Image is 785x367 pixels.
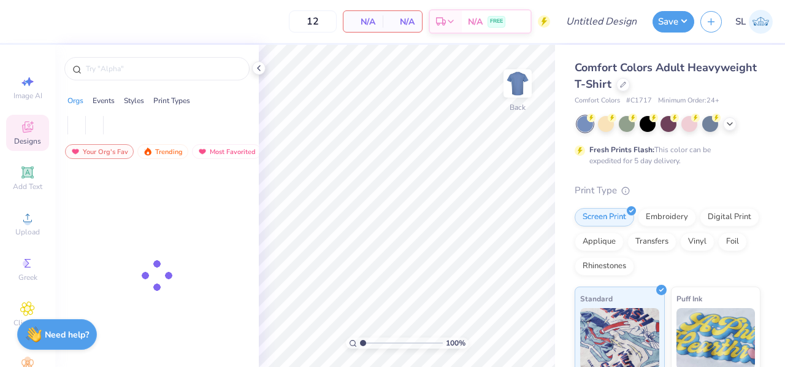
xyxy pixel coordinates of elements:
input: Untitled Design [556,9,646,34]
div: Transfers [627,233,676,251]
img: most_fav.gif [71,147,80,156]
button: Save [653,11,694,33]
img: Sarah Lugo [749,10,773,34]
span: FREE [490,17,503,26]
div: Back [510,102,526,113]
span: N/A [351,15,375,28]
span: SL [735,15,746,29]
img: Back [505,71,530,96]
div: Trending [137,144,188,159]
div: Embroidery [638,208,696,226]
span: Minimum Order: 24 + [658,96,719,106]
div: Screen Print [575,208,634,226]
span: Clipart & logos [6,318,49,338]
span: Designs [14,136,41,146]
input: Try "Alpha" [85,63,242,75]
span: 100 % [446,338,465,349]
div: Digital Print [700,208,759,226]
strong: Fresh Prints Flash: [589,145,654,155]
div: Rhinestones [575,257,634,276]
span: Comfort Colors Adult Heavyweight T-Shirt [575,60,757,91]
div: Print Types [153,95,190,106]
img: trending.gif [143,147,153,156]
div: Most Favorited [192,144,261,159]
div: Your Org's Fav [65,144,134,159]
span: N/A [468,15,483,28]
div: Orgs [67,95,83,106]
input: – – [289,10,337,33]
div: Events [93,95,115,106]
div: Applique [575,233,624,251]
div: Styles [124,95,144,106]
span: # C1717 [626,96,652,106]
strong: Need help? [45,329,89,341]
div: Foil [718,233,747,251]
div: Print Type [575,183,760,198]
div: Vinyl [680,233,714,251]
span: Standard [580,292,613,305]
img: most_fav.gif [197,147,207,156]
a: SL [735,10,773,34]
span: N/A [390,15,415,28]
span: Greek [18,272,37,282]
span: Image AI [13,91,42,101]
span: Puff Ink [676,292,702,305]
span: Comfort Colors [575,96,620,106]
span: Upload [15,227,40,237]
span: Add Text [13,182,42,191]
div: This color can be expedited for 5 day delivery. [589,144,740,166]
